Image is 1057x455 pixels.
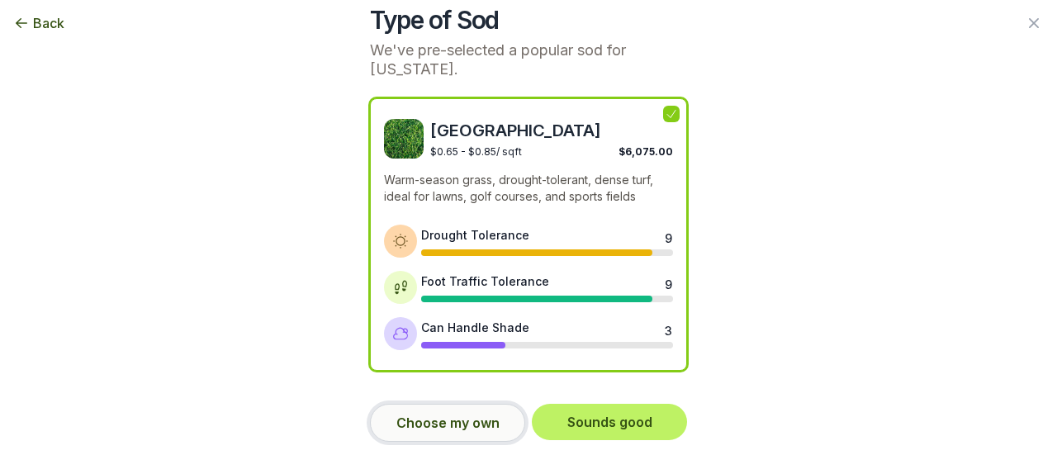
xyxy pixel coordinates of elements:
[384,119,424,159] img: Bermuda sod image
[619,145,673,158] span: $6,075.00
[665,230,671,243] div: 9
[33,13,64,33] span: Back
[665,276,671,289] div: 9
[532,404,687,440] button: Sounds good
[370,404,525,442] button: Choose my own
[430,145,522,158] span: $0.65 - $0.85 / sqft
[392,233,409,249] img: Drought tolerance icon
[665,322,671,335] div: 3
[392,279,409,296] img: Foot traffic tolerance icon
[421,226,529,244] div: Drought Tolerance
[392,325,409,342] img: Shade tolerance icon
[384,172,673,205] p: Warm-season grass, drought-tolerant, dense turf, ideal for lawns, golf courses, and sports fields
[13,13,64,33] button: Back
[430,119,673,142] span: [GEOGRAPHIC_DATA]
[421,273,549,290] div: Foot Traffic Tolerance
[370,41,687,78] p: We've pre-selected a popular sod for [US_STATE].
[421,319,529,336] div: Can Handle Shade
